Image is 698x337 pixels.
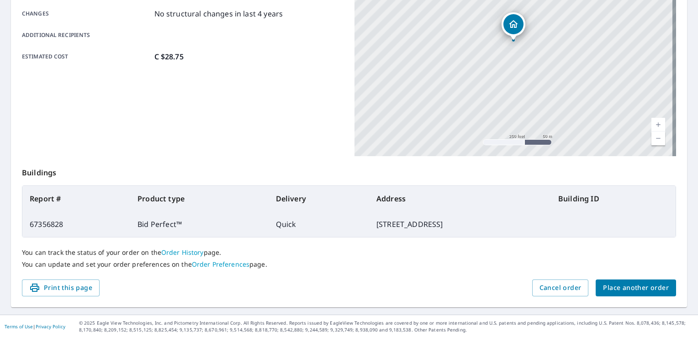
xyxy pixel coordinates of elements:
[36,323,65,330] a: Privacy Policy
[603,282,669,294] span: Place another order
[22,8,151,19] p: Changes
[22,51,151,62] p: Estimated cost
[22,279,100,296] button: Print this page
[22,156,676,185] p: Buildings
[130,211,269,237] td: Bid Perfect™
[192,260,249,269] a: Order Preferences
[369,211,551,237] td: [STREET_ADDRESS]
[502,12,525,41] div: Dropped pin, building 1, Residential property, 1731 ROSEBANK AVE HALIFAX NS B3H4C5
[651,132,665,145] a: Current Level 17, Zoom Out
[154,51,184,62] p: C $28.75
[532,279,589,296] button: Cancel order
[154,8,283,19] p: No structural changes in last 4 years
[22,211,130,237] td: 67356828
[22,186,130,211] th: Report #
[161,248,204,257] a: Order History
[269,211,369,237] td: Quick
[269,186,369,211] th: Delivery
[596,279,676,296] button: Place another order
[5,323,33,330] a: Terms of Use
[551,186,676,211] th: Building ID
[130,186,269,211] th: Product type
[29,282,92,294] span: Print this page
[22,248,676,257] p: You can track the status of your order on the page.
[539,282,582,294] span: Cancel order
[22,31,151,39] p: Additional recipients
[5,324,65,329] p: |
[651,118,665,132] a: Current Level 17, Zoom In
[369,186,551,211] th: Address
[79,320,693,333] p: © 2025 Eagle View Technologies, Inc. and Pictometry International Corp. All Rights Reserved. Repo...
[22,260,676,269] p: You can update and set your order preferences on the page.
